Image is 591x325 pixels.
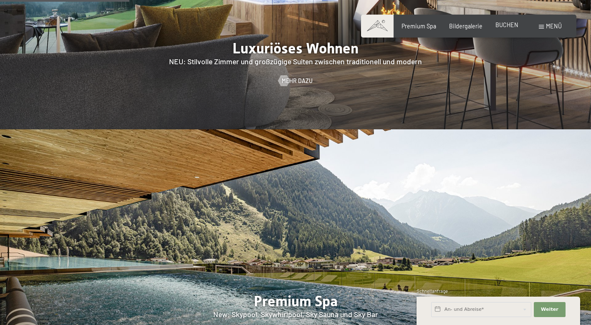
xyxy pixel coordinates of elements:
[417,288,448,294] span: Schnellanfrage
[278,77,313,85] a: Mehr dazu
[495,21,518,28] a: BUCHEN
[402,23,436,30] a: Premium Spa
[534,302,566,317] button: Weiter
[449,23,482,30] a: Bildergalerie
[541,306,558,313] span: Weiter
[282,77,313,85] span: Mehr dazu
[546,23,562,30] span: Menü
